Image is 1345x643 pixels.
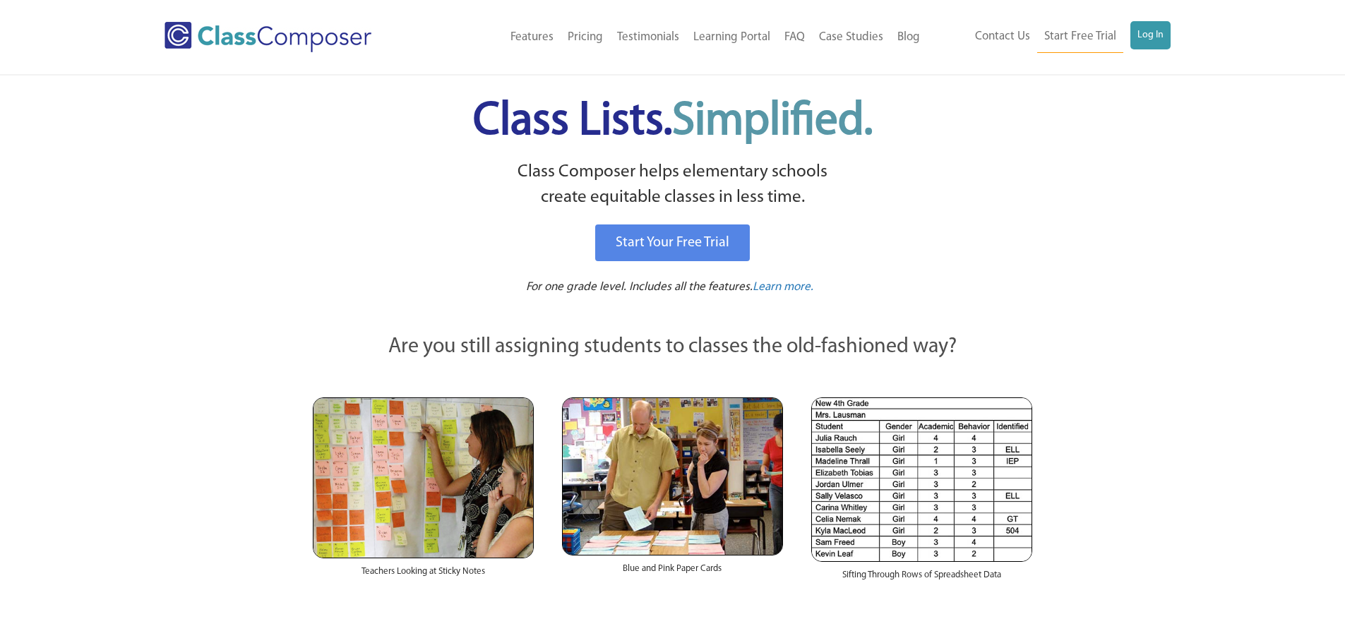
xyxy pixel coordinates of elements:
img: Class Composer [165,22,371,52]
span: For one grade level. Includes all the features. [526,281,753,293]
a: Learning Portal [686,22,777,53]
img: Blue and Pink Paper Cards [562,397,783,555]
span: Start Your Free Trial [616,236,729,250]
img: Teachers Looking at Sticky Notes [313,397,534,558]
a: Learn more. [753,279,813,296]
p: Are you still assigning students to classes the old-fashioned way? [313,332,1033,363]
a: Case Studies [812,22,890,53]
div: Blue and Pink Paper Cards [562,555,783,589]
a: FAQ [777,22,812,53]
a: Testimonials [610,22,686,53]
img: Spreadsheets [811,397,1032,562]
a: Contact Us [968,21,1037,52]
span: Simplified. [672,99,873,145]
a: Start Your Free Trial [595,224,750,261]
nav: Header Menu [927,21,1171,53]
nav: Header Menu [429,22,927,53]
span: Learn more. [753,281,813,293]
a: Log In [1130,21,1171,49]
div: Teachers Looking at Sticky Notes [313,558,534,592]
a: Pricing [561,22,610,53]
a: Start Free Trial [1037,21,1123,53]
div: Sifting Through Rows of Spreadsheet Data [811,562,1032,596]
a: Features [503,22,561,53]
p: Class Composer helps elementary schools create equitable classes in less time. [311,160,1035,211]
a: Blog [890,22,927,53]
span: Class Lists. [473,99,873,145]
